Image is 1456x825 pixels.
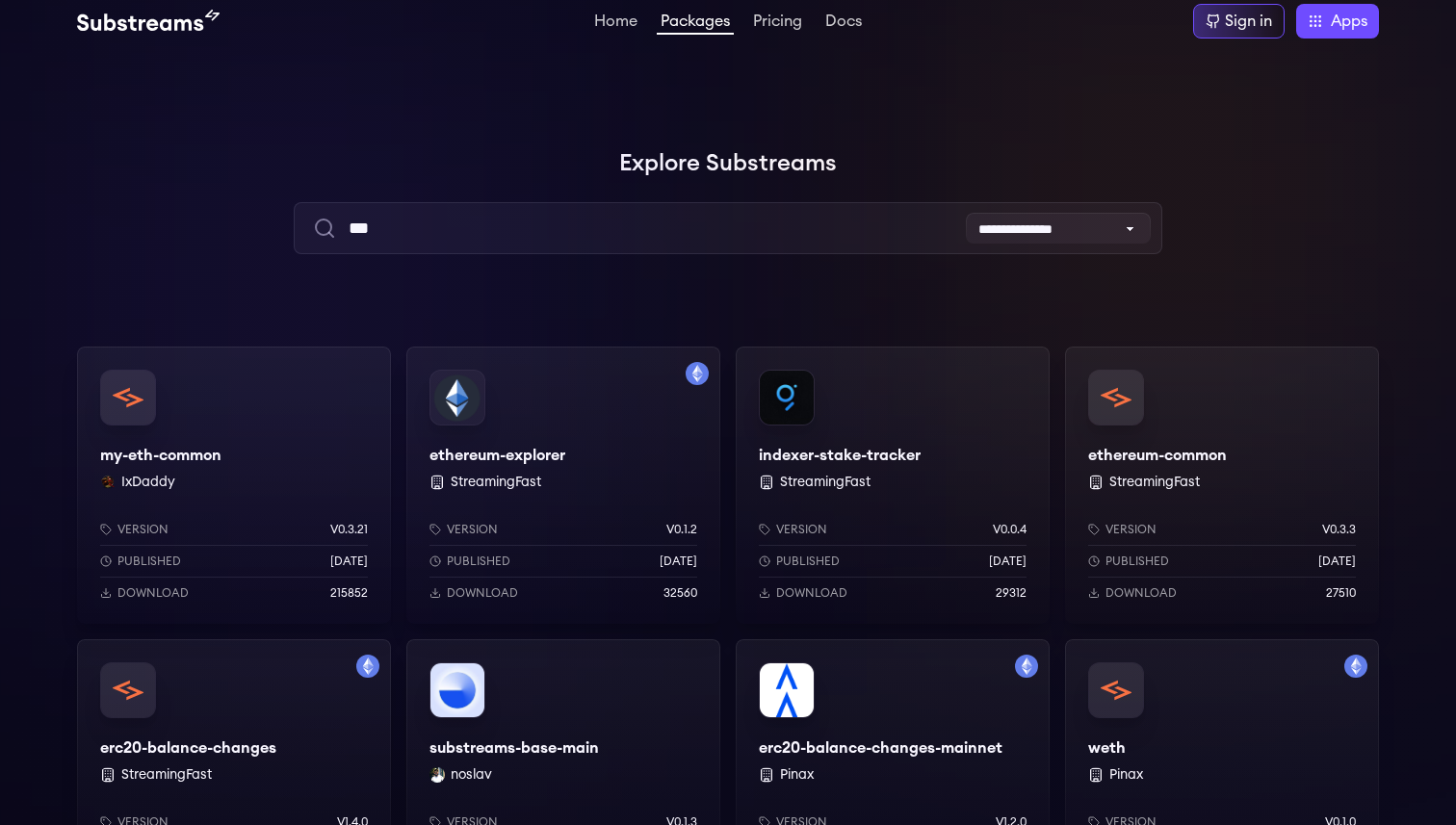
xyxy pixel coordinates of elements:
[330,554,368,569] p: [DATE]
[1015,655,1038,678] img: Filter by mainnet network
[780,765,814,785] button: Pinax
[406,347,720,624] a: Filter by mainnet networkethereum-explorerethereum-explorer StreamingFastVersionv0.1.2Published[D...
[1344,655,1367,678] img: Filter by mainnet network
[1322,522,1356,537] p: v0.3.3
[1318,554,1356,569] p: [DATE]
[447,522,498,537] p: Version
[749,13,806,33] a: Pricing
[776,554,840,569] p: Published
[996,585,1027,601] p: 29312
[330,522,368,537] p: v0.3.21
[663,585,697,601] p: 32560
[77,10,220,33] img: Substream's logo
[1109,473,1200,492] button: StreamingFast
[989,554,1027,569] p: [DATE]
[776,522,827,537] p: Version
[590,13,641,33] a: Home
[666,522,697,537] p: v0.1.2
[1225,10,1272,33] div: Sign in
[447,585,518,601] p: Download
[1193,4,1285,39] a: Sign in
[451,473,541,492] button: StreamingFast
[1326,585,1356,601] p: 27510
[1331,10,1367,33] span: Apps
[1105,554,1169,569] p: Published
[121,765,212,785] button: StreamingFast
[356,655,379,678] img: Filter by mainnet network
[447,554,510,569] p: Published
[736,347,1050,624] a: indexer-stake-trackerindexer-stake-tracker StreamingFastVersionv0.0.4Published[DATE]Download29312
[1109,765,1143,785] button: Pinax
[451,765,492,785] button: noslav
[1105,522,1157,537] p: Version
[993,522,1027,537] p: v0.0.4
[77,347,391,624] a: my-eth-commonmy-eth-commonIxDaddy IxDaddyVersionv0.3.21Published[DATE]Download215852
[780,473,871,492] button: StreamingFast
[117,585,189,601] p: Download
[330,585,368,601] p: 215852
[77,144,1379,183] h1: Explore Substreams
[821,13,866,33] a: Docs
[1105,585,1177,601] p: Download
[686,362,709,385] img: Filter by mainnet network
[657,13,734,35] a: Packages
[776,585,847,601] p: Download
[121,473,175,492] button: IxDaddy
[1065,347,1379,624] a: ethereum-commonethereum-common StreamingFastVersionv0.3.3Published[DATE]Download27510
[117,522,169,537] p: Version
[117,554,181,569] p: Published
[660,554,697,569] p: [DATE]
